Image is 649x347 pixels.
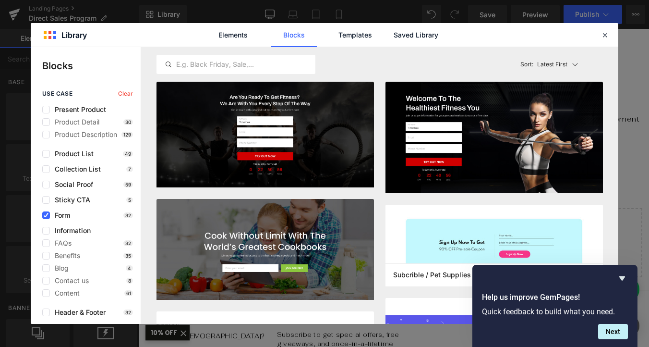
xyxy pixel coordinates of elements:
p: Latest First [537,60,567,69]
span: Product Description [50,131,117,138]
a: Templates [332,23,378,47]
span: Sort: [520,61,533,68]
span: Clear [118,90,133,97]
span: Contact us [50,277,89,285]
button: Next question [598,324,628,339]
h2: Help us improve GemPages! [482,292,628,303]
span: FAQs [50,239,72,247]
p: 49 [123,151,133,157]
p: 4 [126,265,133,271]
img: image [156,82,374,187]
p: 61 [124,290,133,296]
button: Latest FirstSort:Latest First [517,47,603,82]
a: Search [19,326,47,340]
h2: Sign up and save [157,326,300,333]
p: 30 [123,119,133,125]
span: Product List [50,150,94,158]
span: Present Product [50,106,106,113]
div: Help us improve GemPages! [482,273,628,339]
p: 32 [123,310,133,315]
a: Add Single Section [294,226,381,246]
p: Be part of something that’s about connection, confidence, and community. [10,12,571,26]
a: Explore Blocks [200,226,287,246]
p: 35 [123,253,133,259]
a: Saved Library [393,23,439,47]
img: image [385,82,603,193]
p: 8 [126,278,133,284]
p: This isn’t your mama’s MLM. It’s Sash — built on authenticity, sisterhood, and freedom. [10,40,571,54]
img: image [385,205,603,286]
p: 32 [123,212,133,218]
a: Elements [210,23,256,47]
p: Quick feedback to build what you need. [482,307,628,316]
span: Header & Footer [50,309,106,316]
span: Blog [50,264,69,272]
span: Collection List [50,165,101,173]
h5: Subcrible / Pet Supplies [393,271,472,279]
span: Form [50,211,70,219]
p: 5 [126,197,133,203]
iframe: Gorgias live chat messenger [10,283,96,314]
p: Blocks [42,59,141,73]
p: 7 [126,166,133,172]
span: Product Detail [50,118,99,126]
input: E.g. Black Friday, Sale,... [157,59,315,70]
p: or Drag & Drop elements from left sidebar [23,253,558,260]
p: 59 [123,182,133,187]
span: Social Proof [50,181,93,188]
p: 129 [121,132,133,137]
span: use case [42,90,72,97]
p: Ready to Join? [10,68,571,96]
p: Fill out the form below to tell us a little about yourself and how you’d like to share Sash Bags.... [10,96,571,124]
button: Hide survey [616,273,628,284]
span: Content [50,289,80,297]
p: 32 [123,240,133,246]
span: Benefits [50,252,80,260]
img: image [156,199,374,300]
p: Let’s grow the next chapter of Sash — one conversation, one bag, and one amazing woman at a time. [10,137,571,151]
span: Information [50,227,91,235]
a: Blocks [271,23,317,47]
span: Sticky CTA [50,196,90,204]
